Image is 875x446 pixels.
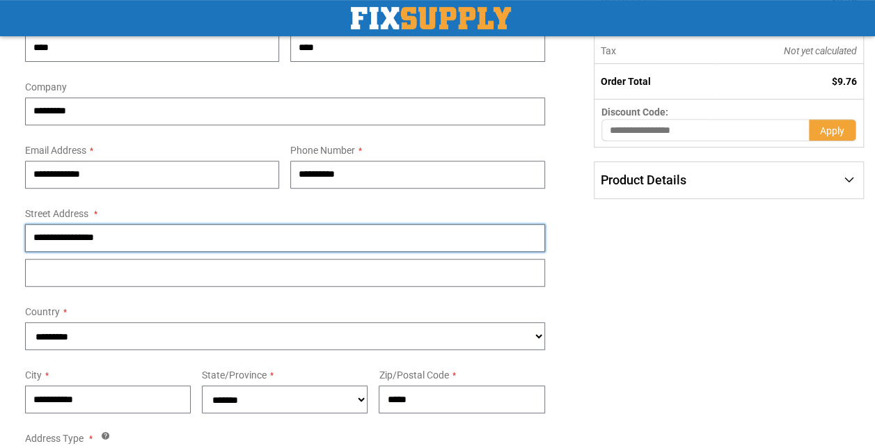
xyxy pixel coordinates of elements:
[202,369,267,381] span: State/Province
[290,145,355,156] span: Phone Number
[832,76,857,87] span: $9.76
[25,208,88,219] span: Street Address
[784,45,857,56] span: Not yet calculated
[25,306,60,317] span: Country
[594,38,714,64] th: Tax
[351,7,511,29] a: store logo
[809,119,856,141] button: Apply
[820,125,844,136] span: Apply
[351,7,511,29] img: Fix Industrial Supply
[601,106,668,118] span: Discount Code:
[25,81,67,93] span: Company
[25,369,42,381] span: City
[601,173,686,187] span: Product Details
[25,145,86,156] span: Email Address
[379,369,448,381] span: Zip/Postal Code
[25,433,84,444] span: Address Type
[601,76,651,87] strong: Order Total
